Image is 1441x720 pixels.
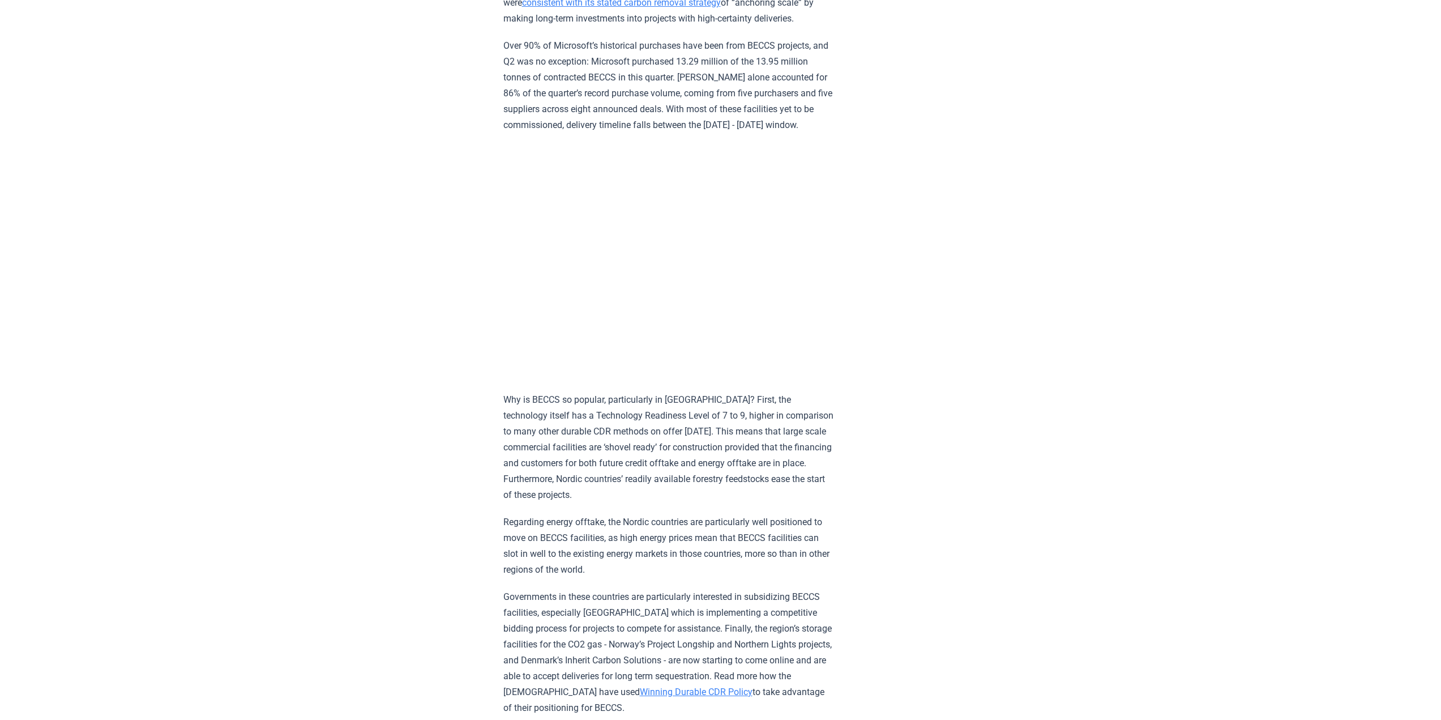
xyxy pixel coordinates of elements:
p: Governments in these countries are particularly interested in subsidizing BECCS facilities, espec... [503,589,835,716]
p: Over 90% of Microsoft’s historical purchases have been from BECCS projects, and Q2 was no excepti... [503,38,835,133]
a: Winning Durable CDR Policy [640,687,752,697]
p: Regarding energy offtake, the Nordic countries are particularly well positioned to move on BECCS ... [503,514,835,578]
iframe: To enrich screen reader interactions, please activate Accessibility in Grammarly extension settings [503,144,835,381]
p: Why is BECCS so popular, particularly in [GEOGRAPHIC_DATA]? First, the technology itself has a Te... [503,392,835,503]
